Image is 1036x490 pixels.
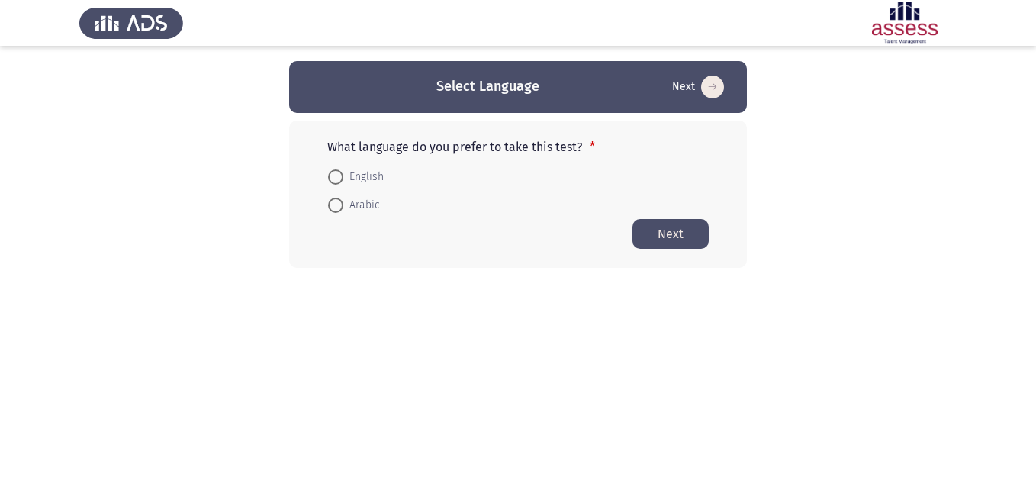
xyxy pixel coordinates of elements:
h3: Select Language [436,77,539,96]
button: Start assessment [668,75,729,99]
img: Assess Talent Management logo [79,2,183,44]
span: English [343,168,384,186]
img: Assessment logo of ASSESS Employability - EBI [853,2,957,44]
button: Start assessment [632,219,709,249]
p: What language do you prefer to take this test? [327,140,709,154]
span: Arabic [343,196,380,214]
